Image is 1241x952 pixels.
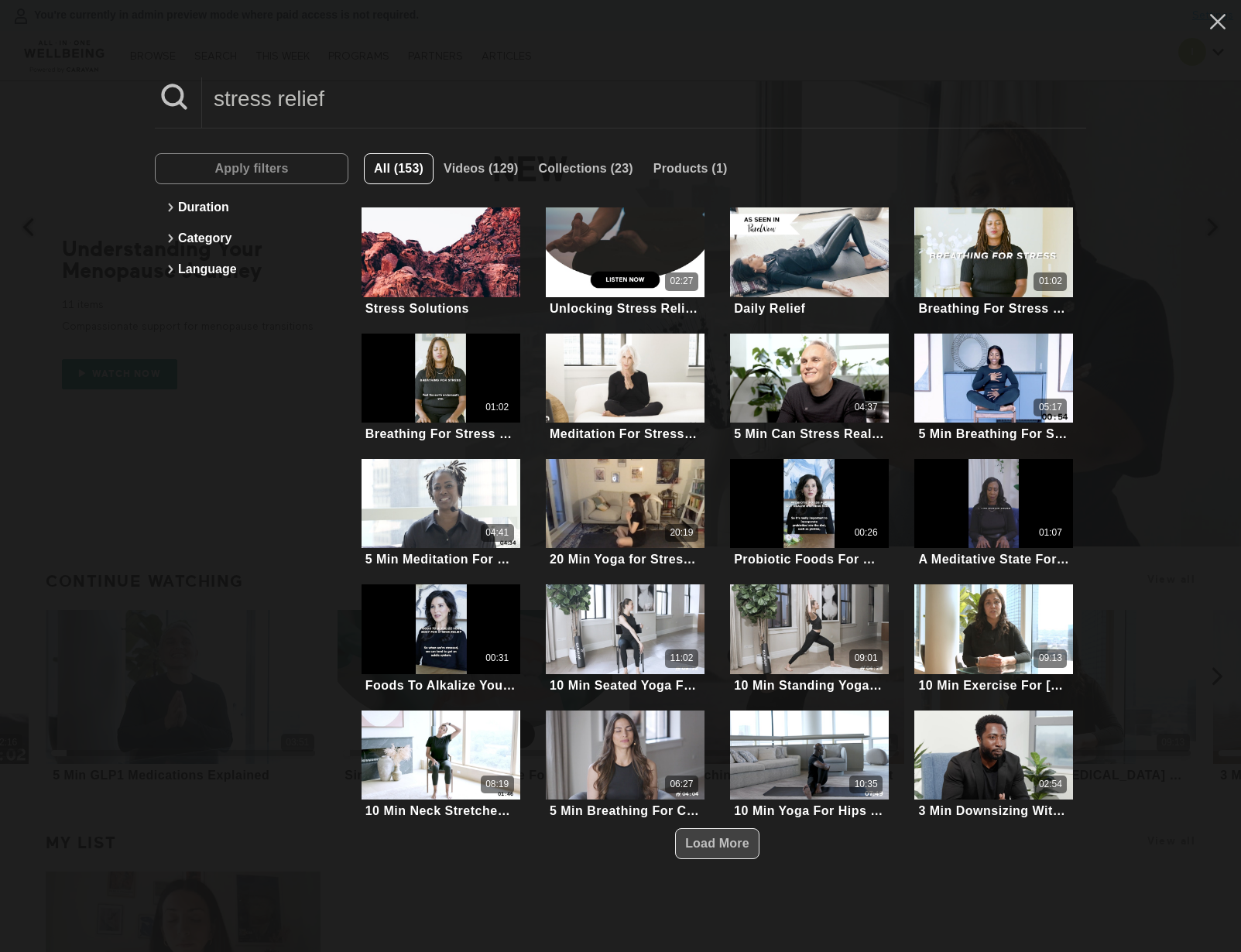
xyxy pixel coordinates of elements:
[730,459,889,569] a: Probiotic Foods For Gut Health & Stress Relief (Highlight)00:26Probiotic Foods For Gut Health & S...
[485,401,509,414] div: 01:02
[362,584,520,694] a: Foods To Alkalize Your Body For Stress Relief (Highlight)00:31Foods To Alkalize Your Body For Str...
[1039,401,1062,414] div: 05:17
[1039,526,1062,539] div: 01:07
[365,301,469,316] div: Stress Solutions
[670,526,693,539] div: 20:19
[485,652,509,665] div: 00:31
[855,526,878,539] div: 00:26
[914,459,1073,569] a: A Meditative State For Menopause Relief (Highlight)01:07A Meditative State For Menopause Relief (...
[918,678,1069,693] div: 10 Min Exercise For [MEDICAL_DATA] Pain Relief
[855,778,878,791] div: 10:35
[362,207,520,317] a: Stress SolutionsStress Solutions
[1039,778,1062,791] div: 02:54
[855,652,878,665] div: 09:01
[546,334,704,443] a: Meditation For Stress Relief: 5 MinMeditation For Stress Relief: 5 Min
[734,803,885,818] div: 10 Min Yoga For Hips & Back Body
[362,459,520,569] a: 5 Min Meditation For Stress Relief04:415 Min Meditation For Stress Relief
[550,552,701,567] div: 20 Min Yoga for Stress Relief at Home
[485,778,509,791] div: 08:19
[365,803,516,818] div: 10 Min Neck Stretches For Tension Relief
[734,426,885,441] div: 5 Min Can Stress Really Cause Digestive Problems?
[550,426,701,441] div: Meditation For Stress Relief: 5 Min
[374,162,423,175] span: All (153)
[546,584,704,694] a: 10 Min Seated Yoga For Relaxation & Stress Relief11:0210 Min Seated Yoga For Relaxation & Stress ...
[914,207,1073,317] a: Breathing For Stress Relief & Relaxation (Highlight)01:02Breathing For Stress Relief & Relaxation...
[918,301,1069,316] div: Breathing For Stress Relief & Relaxation (Highlight)
[855,401,878,414] div: 04:37
[730,334,889,443] a: 5 Min Can Stress Really Cause Digestive Problems? 04:375 Min Can Stress Really Cause Digestive Pr...
[918,426,1069,441] div: 5 Min Breathing For Stress Relief During Pregnancy
[546,711,704,820] a: 5 Min Breathing For Calm, Inner Peace & Stress Relief06:275 Min Breathing For Calm, Inner Peace &...
[550,301,701,316] div: Unlocking Stress Relief Through Meditation (Audio)
[734,552,885,567] div: Probiotic Foods For Gut Health & Stress Relief (Highlight)
[365,426,516,441] div: Breathing For Stress Relief & Relaxation (Highlight)
[365,552,516,567] div: 5 Min Meditation For Stress Relief
[734,301,805,316] div: Daily Relief
[163,254,341,285] button: Language
[485,526,509,539] div: 04:41
[670,652,693,665] div: 11:02
[730,584,889,694] a: 10 Min Standing Yoga For Stretching & Stress Relief09:0110 Min Standing Yoga For Stretching & Str...
[550,803,701,818] div: 5 Min Breathing For Calm, Inner Peace & Stress Relief
[653,162,728,175] span: Products (1)
[730,711,889,820] a: 10 Min Yoga For Hips & Back Body10:3510 Min Yoga For Hips & Back Body
[538,162,632,175] span: Collections (23)
[163,223,341,254] button: Category
[434,153,528,184] button: Videos (129)
[914,711,1073,820] a: 3 Min Downsizing With Purpose & Intention02:543 Min Downsizing With Purpose & Intention
[685,837,749,850] span: Load More
[918,552,1069,567] div: A Meditative State For Menopause Relief (Highlight)
[1039,275,1062,288] div: 01:02
[670,778,693,791] div: 06:27
[365,678,516,693] div: Foods To Alkalize Your Body For Stress Relief (Highlight)
[1039,652,1062,665] div: 09:13
[914,334,1073,443] a: 5 Min Breathing For Stress Relief During Pregnancy05:175 Min Breathing For Stress Relief During P...
[734,678,885,693] div: 10 Min Standing Yoga For Stretching & Stress Relief
[202,77,1086,120] input: Search
[362,334,520,443] a: Breathing For Stress Relief & Relaxation (Highlight)01:02Breathing For Stress Relief & Relaxation...
[643,153,738,184] button: Products (1)
[163,192,341,223] button: Duration
[546,207,704,317] a: Unlocking Stress Relief Through Meditation (Audio)02:27Unlocking Stress Relief Through Meditation...
[675,828,759,859] button: Load More
[550,678,701,693] div: 10 Min Seated Yoga For Relaxation & Stress Relief
[670,275,693,288] div: 02:27
[918,803,1069,818] div: 3 Min Downsizing With Purpose & Intention
[546,459,704,569] a: 20 Min Yoga for Stress Relief at Home20:1920 Min Yoga for Stress Relief at Home
[362,711,520,820] a: 10 Min Neck Stretches For Tension Relief08:1910 Min Neck Stretches For Tension Relief
[914,584,1073,694] a: 10 Min Exercise For Osteoarthritis Pain Relief09:1310 Min Exercise For [MEDICAL_DATA] Pain Relief
[528,153,643,184] button: Collections (23)
[730,207,889,317] a: Daily ReliefDaily Relief
[364,153,434,184] button: All (153)
[444,162,518,175] span: Videos (129)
